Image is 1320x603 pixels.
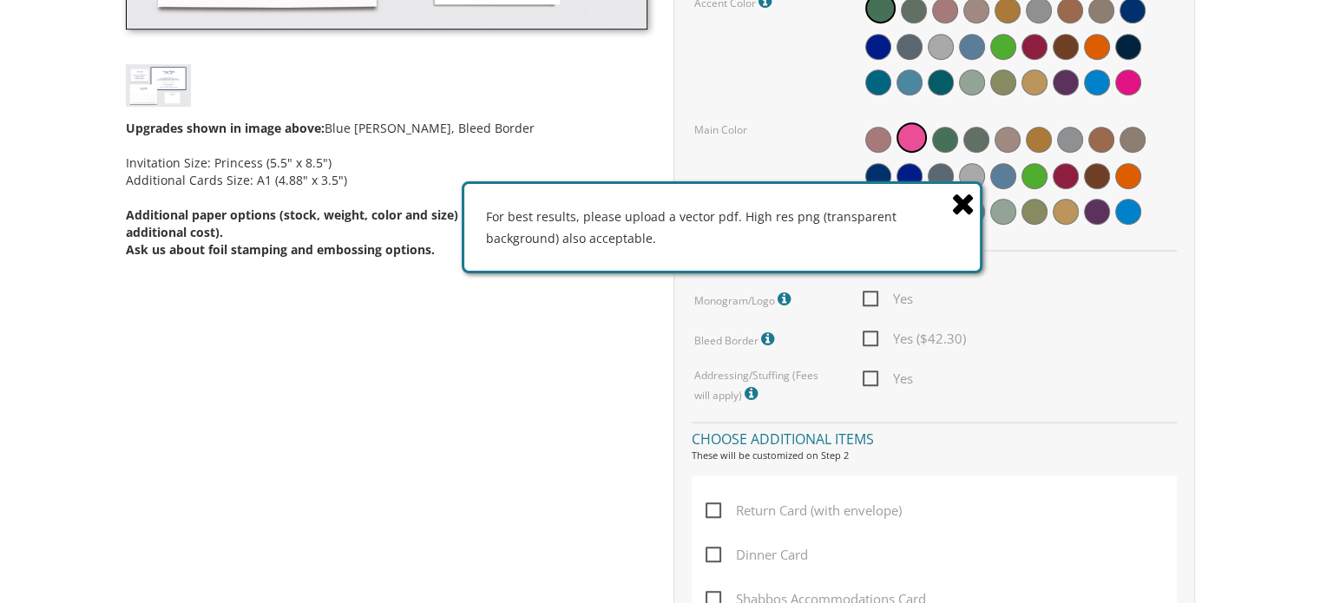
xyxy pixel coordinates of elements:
[126,120,325,136] span: Upgrades shown in image above:
[126,241,435,258] span: Ask us about foil stamping and embossing options.
[694,288,795,311] label: Monogram/Logo
[706,544,808,566] span: Dinner Card
[694,122,747,137] label: Main Color
[706,500,902,521] span: Return Card (with envelope)
[126,107,647,259] div: Blue [PERSON_NAME], Bleed Border Invitation Size: Princess (5.5" x 8.5") Additional Cards Size: A...
[863,368,913,390] span: Yes
[863,328,966,350] span: Yes ($42.30)
[694,368,837,405] label: Addressing/Stuffing (Fees will apply)
[692,422,1177,452] h4: Choose additional items
[863,288,913,310] span: Yes
[694,328,778,351] label: Bleed Border
[464,184,980,271] div: For best results, please upload a vector pdf. High res png (transparent background) also acceptable.
[692,449,1177,462] div: These will be customized on Step 2
[126,206,641,240] span: Additional paper options (stock, weight, color and size) are available upon request (at additiona...
[126,64,191,107] img: bminv-thumb-4.jpg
